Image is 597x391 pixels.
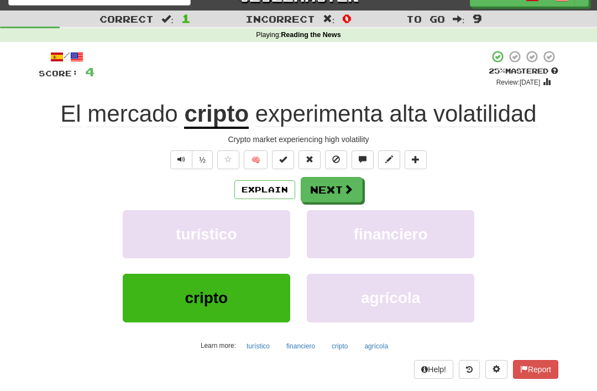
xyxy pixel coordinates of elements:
[123,210,290,258] button: turístico
[325,150,347,169] button: Ignore sentence (alt+i)
[298,150,321,169] button: Reset to 0% Mastered (alt+r)
[307,274,474,322] button: agrícola
[255,101,383,127] span: experimenta
[326,338,354,354] button: cripto
[358,338,394,354] button: agrícola
[39,69,78,78] span: Score:
[473,12,482,25] span: 9
[217,150,239,169] button: Favorite sentence (alt+f)
[176,226,237,243] span: turístico
[496,79,541,86] small: Review: [DATE]
[240,338,276,354] button: turístico
[185,289,228,306] span: cripto
[406,13,445,24] span: To go
[307,210,474,258] button: financiero
[323,14,335,24] span: :
[184,101,249,129] u: cripto
[170,150,192,169] button: Play sentence audio (ctl+space)
[390,101,427,127] span: alta
[39,50,95,64] div: /
[60,101,81,127] span: El
[181,12,191,25] span: 1
[378,150,400,169] button: Edit sentence (alt+d)
[244,150,268,169] button: 🧠
[85,65,95,79] span: 4
[99,13,154,24] span: Correct
[280,338,321,354] button: financiero
[459,360,480,379] button: Round history (alt+y)
[168,150,213,169] div: Text-to-speech controls
[272,150,294,169] button: Set this sentence to 100% Mastered (alt+m)
[453,14,465,24] span: :
[161,14,174,24] span: :
[39,134,558,145] div: Crypto market experiencing high volatility
[87,101,177,127] span: mercado
[414,360,453,379] button: Help!
[361,289,420,306] span: agrícola
[301,177,363,202] button: Next
[234,180,295,199] button: Explain
[352,150,374,169] button: Discuss sentence (alt+u)
[192,150,213,169] button: ½
[489,66,558,76] div: Mastered
[123,274,290,322] button: cripto
[281,31,341,39] strong: Reading the News
[245,13,315,24] span: Incorrect
[433,101,537,127] span: volatilidad
[201,342,236,350] small: Learn more:
[354,226,428,243] span: financiero
[342,12,352,25] span: 0
[405,150,427,169] button: Add to collection (alt+a)
[489,66,505,75] span: 25 %
[513,360,558,379] button: Report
